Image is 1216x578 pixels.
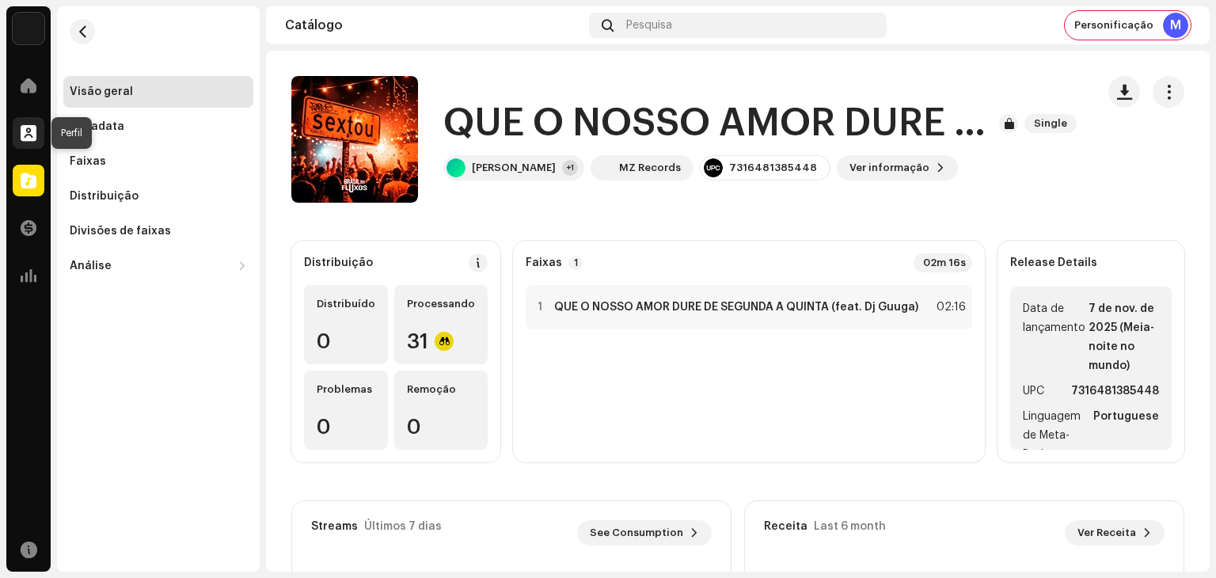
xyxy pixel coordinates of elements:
[1093,407,1159,464] strong: Portuguese
[1089,299,1159,375] strong: 7 de nov. de 2025 (Meia-noite no mundo)
[1163,13,1188,38] div: M
[443,98,986,149] h1: QUE O NOSSO AMOR DURE DE SEGUNDA A QUINTA
[317,383,375,396] div: Problemas
[407,298,475,310] div: Processando
[1071,382,1159,401] strong: 7316481385448
[311,520,358,533] div: Streams
[70,155,106,168] div: Faixas
[70,190,139,203] div: Distribuição
[70,120,124,133] div: Metadata
[1065,520,1165,546] button: Ver Receita
[837,155,958,181] button: Ver informação
[1010,257,1097,269] strong: Release Details
[568,256,583,270] p-badge: 1
[619,162,681,174] div: MZ Records
[13,13,44,44] img: cd9a510e-9375-452c-b98b-71401b54d8f9
[317,298,375,310] div: Distribuído
[70,225,171,238] div: Divisões de faixas
[285,19,583,32] div: Catálogo
[1077,517,1136,549] span: Ver Receita
[407,383,475,396] div: Remoção
[594,158,613,177] img: 8b449a6c-b36f-481e-8dfe-8b47addc816a
[562,160,578,176] div: +1
[63,250,253,282] re-m-nav-dropdown: Análise
[70,260,112,272] div: Análise
[526,257,562,269] strong: Faixas
[626,19,672,32] span: Pesquisa
[63,111,253,143] re-m-nav-item: Metadata
[1023,382,1044,401] span: UPC
[931,298,966,317] div: 02:16
[729,162,817,174] div: 7316481385448
[1074,19,1153,32] span: Personificação
[70,86,133,98] div: Visão geral
[849,152,929,184] span: Ver informação
[364,520,442,533] div: Últimos 7 dias
[590,517,683,549] span: See Consumption
[63,181,253,212] re-m-nav-item: Distribuição
[1023,407,1090,464] span: Linguagem de Meta-Dados
[1023,299,1085,375] span: Data de lançamento
[63,76,253,108] re-m-nav-item: Visão geral
[1024,114,1077,133] span: Single
[63,146,253,177] re-m-nav-item: Faixas
[304,257,373,269] div: Distribuição
[63,215,253,247] re-m-nav-item: Divisões de faixas
[577,520,712,546] button: See Consumption
[472,162,556,174] div: [PERSON_NAME]
[764,520,807,533] div: Receita
[814,520,886,533] div: Last 6 month
[554,301,918,314] strong: QUE O NOSSO AMOR DURE DE SEGUNDA A QUINTA (feat. Dj Guuga)
[914,253,972,272] div: 02m 16s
